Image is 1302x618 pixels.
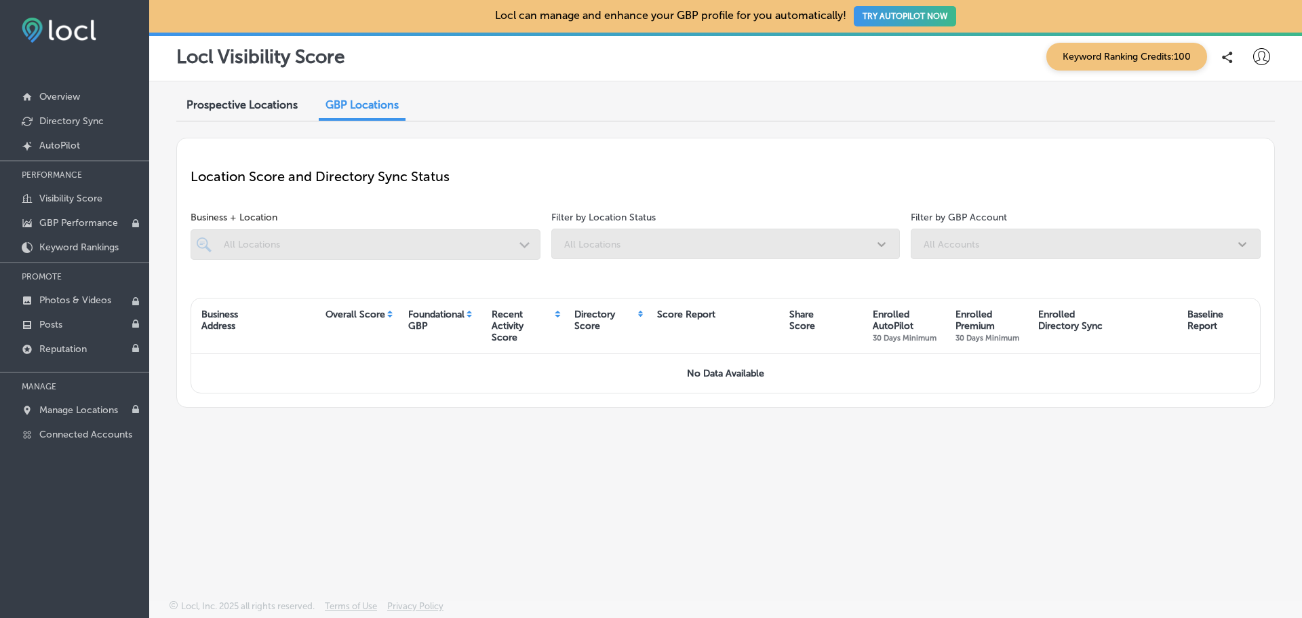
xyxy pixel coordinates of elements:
label: Filter by Location Status [551,212,656,223]
span: Business + Location [191,212,540,223]
span: Keyword Ranking Credits: 100 [1046,43,1207,71]
p: AutoPilot [39,140,80,151]
p: Location Score and Directory Sync Status [191,168,1261,185]
p: Photos & Videos [39,294,111,306]
span: GBP Locations [325,98,399,111]
img: fda3e92497d09a02dc62c9cd864e3231.png [22,18,96,43]
button: TRY AUTOPILOT NOW [854,6,956,26]
span: Prospective Locations [186,98,298,111]
p: GBP Performance [39,217,118,229]
p: Directory Sync [39,115,104,127]
p: Overview [39,91,80,102]
a: Privacy Policy [387,601,443,618]
p: Reputation [39,343,87,355]
p: Locl Visibility Score [176,45,345,68]
p: Connected Accounts [39,429,132,440]
p: Manage Locations [39,404,118,416]
p: Keyword Rankings [39,242,119,253]
p: Posts [39,319,62,330]
label: Filter by GBP Account [911,212,1007,223]
p: Locl, Inc. 2025 all rights reserved. [181,601,315,611]
a: Terms of Use [325,601,377,618]
p: Visibility Score [39,193,102,204]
